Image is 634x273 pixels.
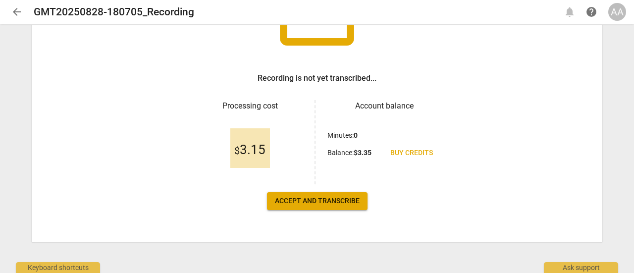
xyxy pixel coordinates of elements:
span: Accept and transcribe [275,196,360,206]
a: Help [582,3,600,21]
span: 3.15 [234,143,265,158]
h2: GMT20250828-180705_Recording [34,6,194,18]
div: Keyboard shortcuts [16,262,100,273]
h3: Recording is not yet transcribed... [258,72,376,84]
button: AA [608,3,626,21]
span: help [585,6,597,18]
p: Minutes : [327,130,358,141]
b: 0 [354,131,358,139]
span: Buy credits [390,148,433,158]
h3: Account balance [327,100,441,112]
span: arrow_back [11,6,23,18]
div: Ask support [544,262,618,273]
b: $ 3.35 [354,149,371,157]
span: $ [234,145,240,157]
p: Balance : [327,148,371,158]
button: Accept and transcribe [267,192,368,210]
h3: Processing cost [193,100,307,112]
a: Buy credits [382,144,441,162]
